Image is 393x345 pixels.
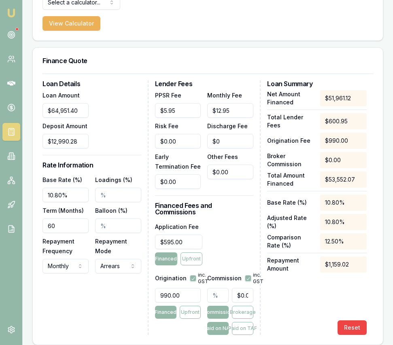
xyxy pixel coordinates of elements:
[267,113,314,129] p: Total Lender Fees
[42,162,141,168] h3: Rate Information
[155,306,176,319] button: Financed
[267,90,314,106] p: Net Amount Financed
[267,80,367,87] h3: Loan Summary
[207,275,242,281] label: Commission
[320,233,367,250] div: 12.50%
[320,133,367,149] div: $990.00
[180,306,201,319] button: Upfront
[207,322,229,335] button: Paid on NAF
[155,103,201,118] input: $
[155,275,187,281] label: Origination
[155,174,201,189] input: $
[155,235,203,249] input: $
[95,176,132,183] label: Loadings (%)
[42,57,373,64] h3: Finance Quote
[42,92,80,99] label: Loan Amount
[207,134,253,148] input: $
[95,188,141,202] input: %
[155,123,178,129] label: Risk Fee
[95,207,127,214] label: Balloon (%)
[232,322,253,335] button: Paid on TAF
[320,195,367,211] div: 10.80%
[155,223,199,230] label: Application Fee
[42,188,89,202] input: %
[338,320,367,335] button: Reset
[207,123,248,129] label: Discharge Fee
[267,214,314,230] p: Adjusted Rate (%)
[42,103,89,118] input: $
[42,16,100,31] button: View Calculator
[267,152,314,168] p: Broker Commission
[232,306,253,319] button: Brokerage
[320,152,367,168] div: $0.00
[42,134,89,148] input: $
[320,171,367,188] div: $53,552.07
[267,171,314,188] p: Total Amount Financed
[320,90,367,106] div: $51,961.12
[207,288,229,303] input: %
[267,233,314,250] p: Comparison Rate (%)
[245,272,263,285] div: inc. GST
[267,199,314,207] p: Base Rate (%)
[42,207,84,214] label: Term (Months)
[6,8,16,18] img: emu-icon-u.png
[207,306,229,319] button: Commission
[42,80,141,87] h3: Loan Details
[95,238,127,254] label: Repayment Mode
[155,202,254,215] h3: Financed Fees and Commissions
[181,252,203,265] button: Upfront
[155,134,201,148] input: $
[207,103,253,118] input: $
[207,153,238,160] label: Other Fees
[207,165,253,179] input: $
[42,176,82,183] label: Base Rate (%)
[95,218,141,233] input: %
[155,153,201,170] label: Early Termination Fee
[155,252,177,265] button: Financed
[42,123,87,129] label: Deposit Amount
[207,92,242,99] label: Monthly Fee
[155,92,181,99] label: PPSR Fee
[155,80,254,87] h3: Lender Fees
[320,214,367,230] div: 10.80%
[267,256,314,273] p: Repayment Amount
[267,137,314,145] p: Origination Fee
[190,272,208,285] div: inc. GST
[320,113,367,129] div: $600.95
[42,238,74,254] label: Repayment Frequency
[320,256,367,273] div: $1,159.02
